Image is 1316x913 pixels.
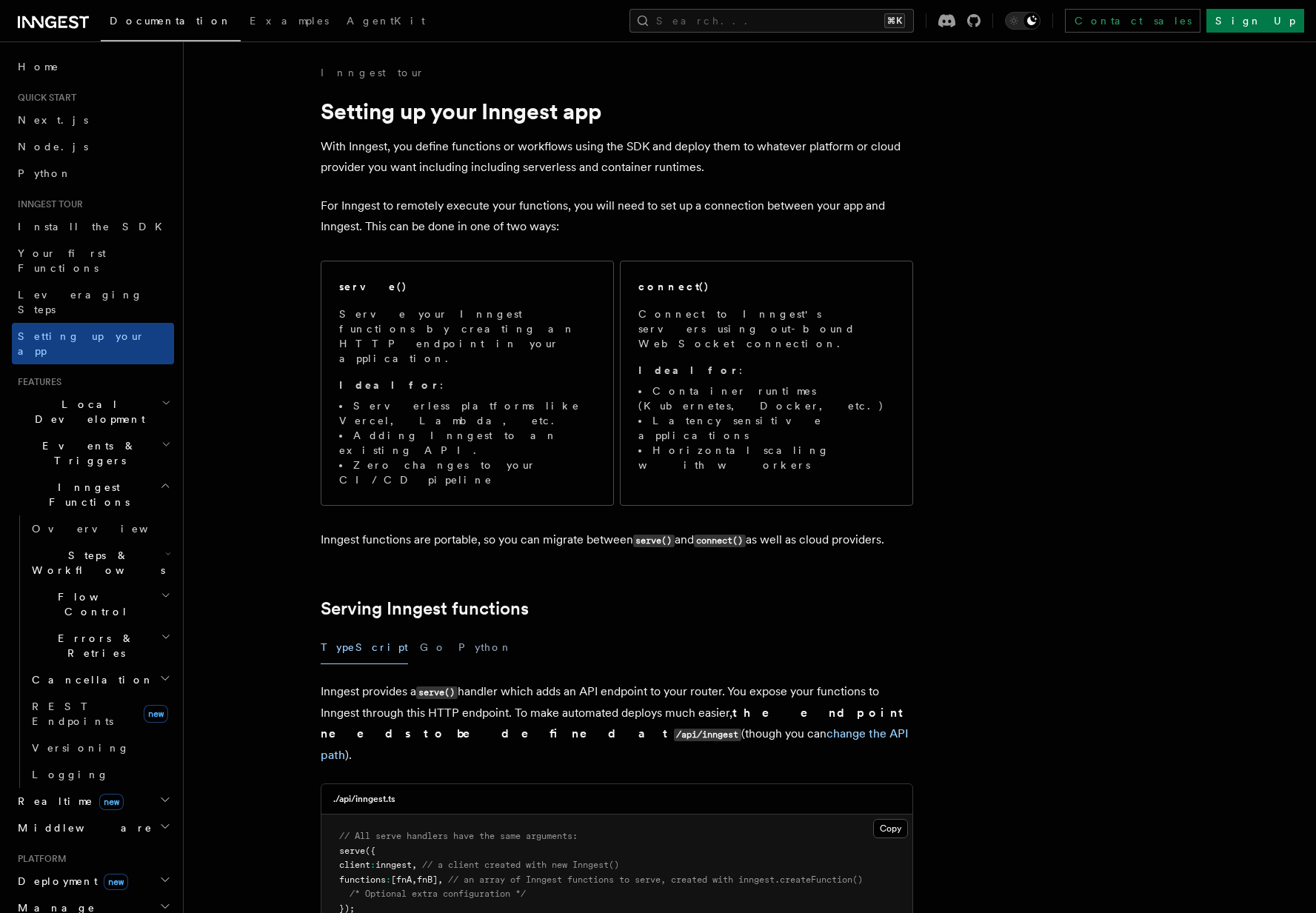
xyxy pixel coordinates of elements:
[438,874,443,885] span: ,
[101,4,241,41] a: Documentation
[26,666,174,693] button: Cancellation
[365,846,375,856] span: ({
[321,98,913,124] h1: Setting up your Inngest app
[674,729,741,741] code: /api/inngest
[370,860,375,870] span: :
[339,378,595,392] p: :
[412,860,417,870] span: ,
[12,133,174,160] a: Node.js
[12,376,61,388] span: Features
[339,458,595,487] li: Zero changes to your CI/CD pipeline
[12,323,174,364] a: Setting up your app
[339,398,595,428] li: Serverless platforms like Vercel, Lambda, etc.
[26,583,174,625] button: Flow Control
[448,874,863,885] span: // an array of Inngest functions to serve, created with inngest.createFunction()
[1206,9,1304,33] a: Sign Up
[18,167,72,179] span: Python
[99,794,124,810] span: new
[350,889,526,899] span: /* Optional extra configuration */
[620,261,913,506] a: connect()Connect to Inngest's servers using out-bound WebSocket connection.Ideal for:Container ru...
[638,413,895,443] li: Latency sensitive applications
[18,59,59,74] span: Home
[12,788,174,815] button: Realtimenew
[18,330,145,357] span: Setting up your app
[333,793,395,805] h3: ./api/inngest.ts
[416,686,458,699] code: serve()
[338,4,434,40] a: AgentKit
[391,874,412,885] span: [fnA
[12,438,161,468] span: Events & Triggers
[26,761,174,788] a: Logging
[144,705,168,723] span: new
[18,141,88,153] span: Node.js
[32,769,109,780] span: Logging
[12,391,174,432] button: Local Development
[26,693,174,735] a: REST Endpointsnew
[12,794,124,809] span: Realtime
[12,213,174,240] a: Install the SDK
[18,247,106,274] span: Your first Functions
[26,735,174,761] a: Versioning
[26,625,174,666] button: Errors & Retries
[32,523,184,535] span: Overview
[321,261,614,506] a: serve()Serve your Inngest functions by creating an HTTP endpoint in your application.Ideal for:Se...
[26,672,154,687] span: Cancellation
[339,307,595,366] p: Serve your Inngest functions by creating an HTTP endpoint in your application.
[26,542,174,583] button: Steps & Workflows
[339,860,370,870] span: client
[18,289,143,315] span: Leveraging Steps
[12,397,161,427] span: Local Development
[104,874,128,890] span: new
[26,589,161,619] span: Flow Control
[347,15,425,27] span: AgentKit
[26,548,165,578] span: Steps & Workflows
[26,515,174,542] a: Overview
[12,815,174,841] button: Middleware
[241,4,338,40] a: Examples
[12,53,174,80] a: Home
[321,681,913,766] p: Inngest provides a handler which adds an API endpoint to your router. You expose your functions t...
[339,831,578,841] span: // All serve handlers have the same arguments:
[1005,12,1041,30] button: Toggle dark mode
[638,384,895,413] li: Container runtimes (Kubernetes, Docker, etc.)
[321,195,913,237] p: For Inngest to remotely execute your functions, you will need to set up a connection between your...
[638,363,895,378] p: :
[321,65,424,80] a: Inngest tour
[12,480,160,509] span: Inngest Functions
[32,700,113,727] span: REST Endpoints
[321,598,529,619] a: Serving Inngest functions
[339,428,595,458] li: Adding Inngest to an existing API.
[12,107,174,133] a: Next.js
[629,9,914,33] button: Search...⌘K
[12,474,174,515] button: Inngest Functions
[458,631,512,664] button: Python
[250,15,329,27] span: Examples
[638,364,739,376] strong: Ideal for
[18,114,88,126] span: Next.js
[386,874,391,885] span: :
[12,160,174,187] a: Python
[32,742,130,754] span: Versioning
[884,13,905,28] kbd: ⌘K
[339,379,440,391] strong: Ideal for
[12,432,174,474] button: Events & Triggers
[12,820,153,835] span: Middleware
[321,529,913,551] p: Inngest functions are portable, so you can migrate between and as well as cloud providers.
[339,846,365,856] span: serve
[375,860,412,870] span: inngest
[339,874,386,885] span: functions
[694,535,746,547] code: connect()
[339,279,407,294] h2: serve()
[110,15,232,27] span: Documentation
[873,819,908,838] button: Copy
[321,631,408,664] button: TypeScript
[321,136,913,178] p: With Inngest, you define functions or workflows using the SDK and deploy them to whatever platfor...
[638,279,709,294] h2: connect()
[1065,9,1200,33] a: Contact sales
[422,860,619,870] span: // a client created with new Inngest()
[12,240,174,281] a: Your first Functions
[12,92,76,104] span: Quick start
[12,868,174,894] button: Deploymentnew
[420,631,447,664] button: Go
[417,874,438,885] span: fnB]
